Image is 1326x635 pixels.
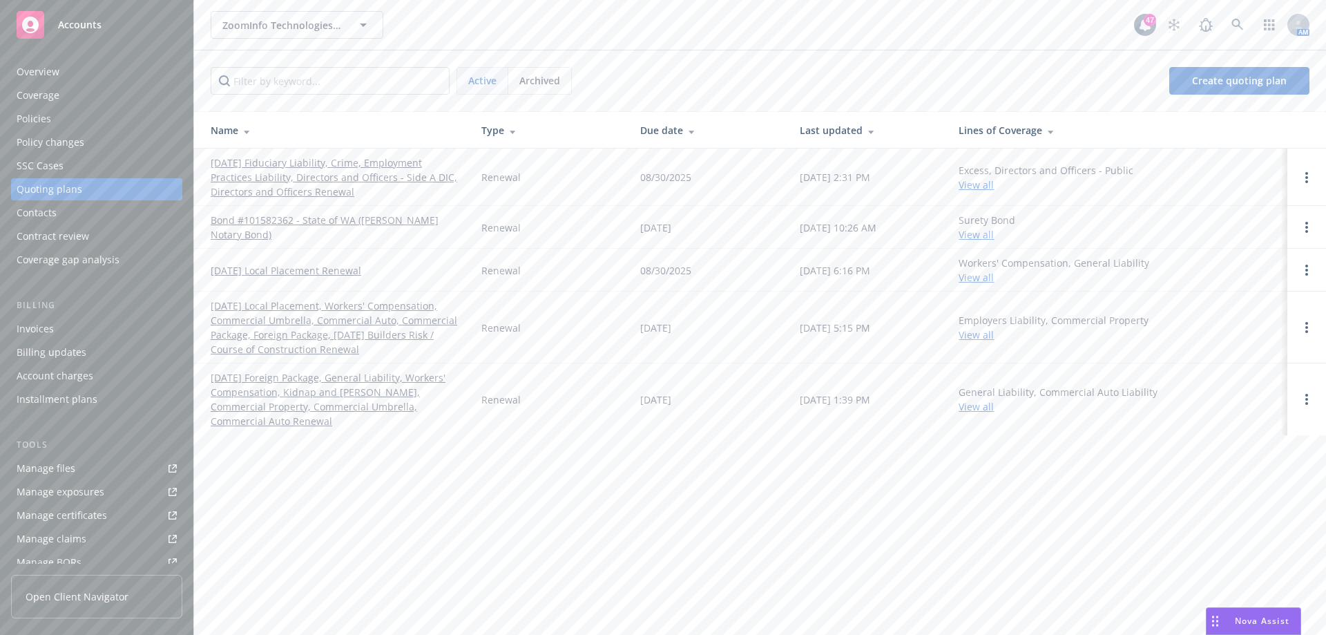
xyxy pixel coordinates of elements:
a: Overview [11,61,182,83]
div: Installment plans [17,388,97,410]
div: Manage files [17,457,75,480]
input: Filter by keyword... [211,67,450,95]
a: Open options [1298,219,1315,236]
span: Nova Assist [1235,615,1289,627]
div: Contract review [17,225,89,247]
div: Renewal [481,263,521,278]
a: [DATE] Foreign Package, General Liability, Workers' Compensation, Kidnap and [PERSON_NAME], Comme... [211,370,459,428]
div: Lines of Coverage [959,123,1276,138]
a: Manage certificates [11,504,182,527]
a: View all [959,400,994,413]
div: [DATE] 1:39 PM [800,392,870,407]
div: Account charges [17,365,93,387]
div: Last updated [800,123,936,138]
button: ZoomInfo Technologies, Inc. [211,11,383,39]
div: Excess, Directors and Officers - Public [959,163,1133,192]
a: Open options [1298,262,1315,278]
div: [DATE] [640,321,671,335]
a: Contract review [11,225,182,247]
a: Accounts [11,6,182,44]
a: Quoting plans [11,178,182,200]
div: Workers' Compensation, General Liability [959,256,1149,285]
div: Manage certificates [17,504,107,527]
div: Renewal [481,392,521,407]
div: Billing [11,298,182,312]
div: Overview [17,61,59,83]
div: [DATE] 5:15 PM [800,321,870,335]
a: [DATE] Fiduciary Liability, Crime, Employment Practices Liability, Directors and Officers - Side ... [211,155,459,199]
a: Manage exposures [11,481,182,503]
div: 47 [1144,14,1156,26]
a: Coverage [11,84,182,106]
span: ZoomInfo Technologies, Inc. [222,18,342,32]
div: Type [481,123,618,138]
a: View all [959,178,994,191]
a: Account charges [11,365,182,387]
span: Accounts [58,19,102,30]
div: Drag to move [1207,608,1224,634]
div: 08/30/2025 [640,170,691,184]
a: Contacts [11,202,182,224]
a: Open options [1298,319,1315,336]
a: Open options [1298,169,1315,186]
span: Archived [519,73,560,88]
div: Coverage gap analysis [17,249,119,271]
a: Invoices [11,318,182,340]
div: Renewal [481,220,521,235]
a: Stop snowing [1160,11,1188,39]
div: Policies [17,108,51,130]
div: [DATE] 6:16 PM [800,263,870,278]
div: [DATE] [640,392,671,407]
button: Nova Assist [1206,607,1301,635]
a: Search [1224,11,1251,39]
a: Billing updates [11,341,182,363]
a: Policies [11,108,182,130]
a: View all [959,271,994,284]
div: Surety Bond [959,213,1015,242]
div: Employers Liability, Commercial Property [959,313,1149,342]
a: Manage files [11,457,182,480]
div: Tools [11,438,182,452]
div: Manage exposures [17,481,104,503]
div: Contacts [17,202,57,224]
a: SSC Cases [11,155,182,177]
a: Coverage gap analysis [11,249,182,271]
a: Create quoting plan [1169,67,1309,95]
a: Installment plans [11,388,182,410]
div: Due date [640,123,777,138]
div: Quoting plans [17,178,82,200]
div: [DATE] 10:26 AM [800,220,876,235]
a: Report a Bug [1192,11,1220,39]
div: Manage claims [17,528,86,550]
div: Renewal [481,321,521,335]
a: [DATE] Local Placement Renewal [211,263,361,278]
div: Renewal [481,170,521,184]
a: Bond #101582362 - State of WA ([PERSON_NAME] Notary Bond) [211,213,459,242]
div: [DATE] [640,220,671,235]
a: Manage claims [11,528,182,550]
a: View all [959,228,994,241]
div: Name [211,123,459,138]
span: Open Client Navigator [26,589,128,604]
div: [DATE] 2:31 PM [800,170,870,184]
div: Coverage [17,84,59,106]
a: Policy changes [11,131,182,153]
a: Manage BORs [11,551,182,574]
div: Policy changes [17,131,84,153]
a: Switch app [1256,11,1283,39]
div: Billing updates [17,341,86,363]
div: General Liability, Commercial Auto Liability [959,385,1157,414]
a: [DATE] Local Placement, Workers' Compensation, Commercial Umbrella, Commercial Auto, Commercial P... [211,298,459,357]
a: View all [959,328,994,341]
span: Active [468,73,497,88]
div: SSC Cases [17,155,64,177]
div: 08/30/2025 [640,263,691,278]
div: Manage BORs [17,551,81,574]
span: Create quoting plan [1192,74,1287,87]
div: Invoices [17,318,54,340]
a: Open options [1298,391,1315,408]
